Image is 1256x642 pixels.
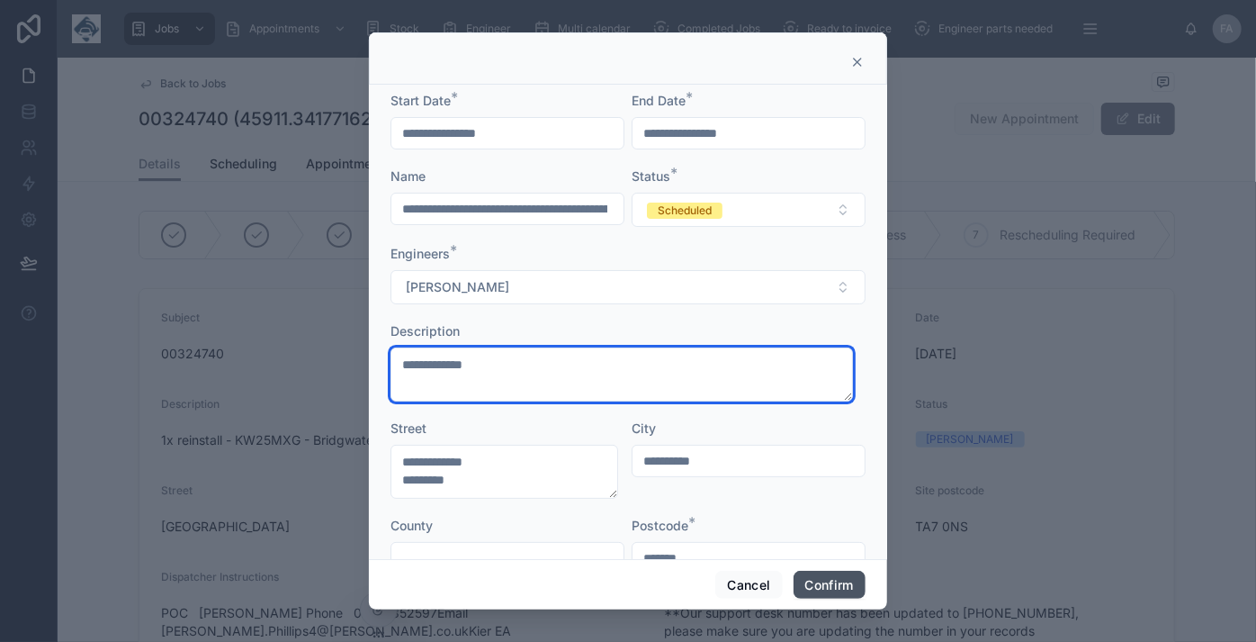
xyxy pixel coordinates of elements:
span: Postcode [632,518,688,533]
button: Select Button [390,270,866,304]
button: Cancel [715,571,782,600]
span: End Date [632,93,686,108]
button: Confirm [794,571,866,600]
span: Description [390,323,460,339]
span: County [390,518,433,533]
span: [PERSON_NAME] [406,278,509,296]
span: City [632,420,656,436]
span: Engineers [390,246,450,261]
span: Name [390,168,426,184]
span: Start Date [390,93,451,108]
div: Scheduled [658,203,712,219]
button: Select Button [632,193,866,227]
span: Street [390,420,426,436]
span: Status [632,168,670,184]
